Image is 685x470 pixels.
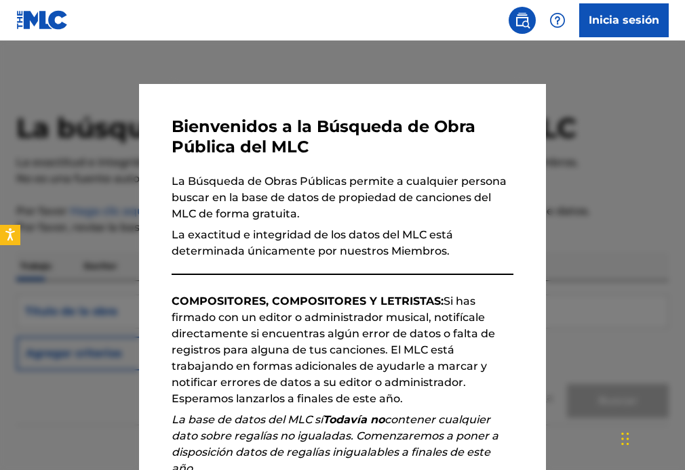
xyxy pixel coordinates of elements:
img: buscar [514,12,530,28]
img: Logotipo de MLC [16,10,68,30]
a: Inicia sesión [579,3,669,37]
font: La base de datos del MLC sí [172,413,323,426]
strong: COMPOSITORES, COMPOSITORES Y LETRISTAS: [172,295,444,307]
p: La exactitud e integridad de los datos del MLC está determinada únicamente por nuestros Miembros. [172,227,513,259]
strong: Todavía no [323,413,385,426]
a: Public Search [509,7,536,34]
p: La Búsqueda de Obras Públicas permite a cualquier persona buscar en la base de datos de propiedad... [172,173,513,222]
div: Arrastrar [621,419,629,459]
h3: Bienvenidos a la Búsqueda de Obra Pública del MLC [172,116,513,157]
img: Ayuda [549,12,566,28]
div: Widget de chat [617,405,685,470]
font: Si has firmado con un editor o administrador musical, notifícale directamente si encuentras algún... [172,295,495,405]
div: Help [544,7,571,34]
iframe: Chat Widget [617,405,685,470]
